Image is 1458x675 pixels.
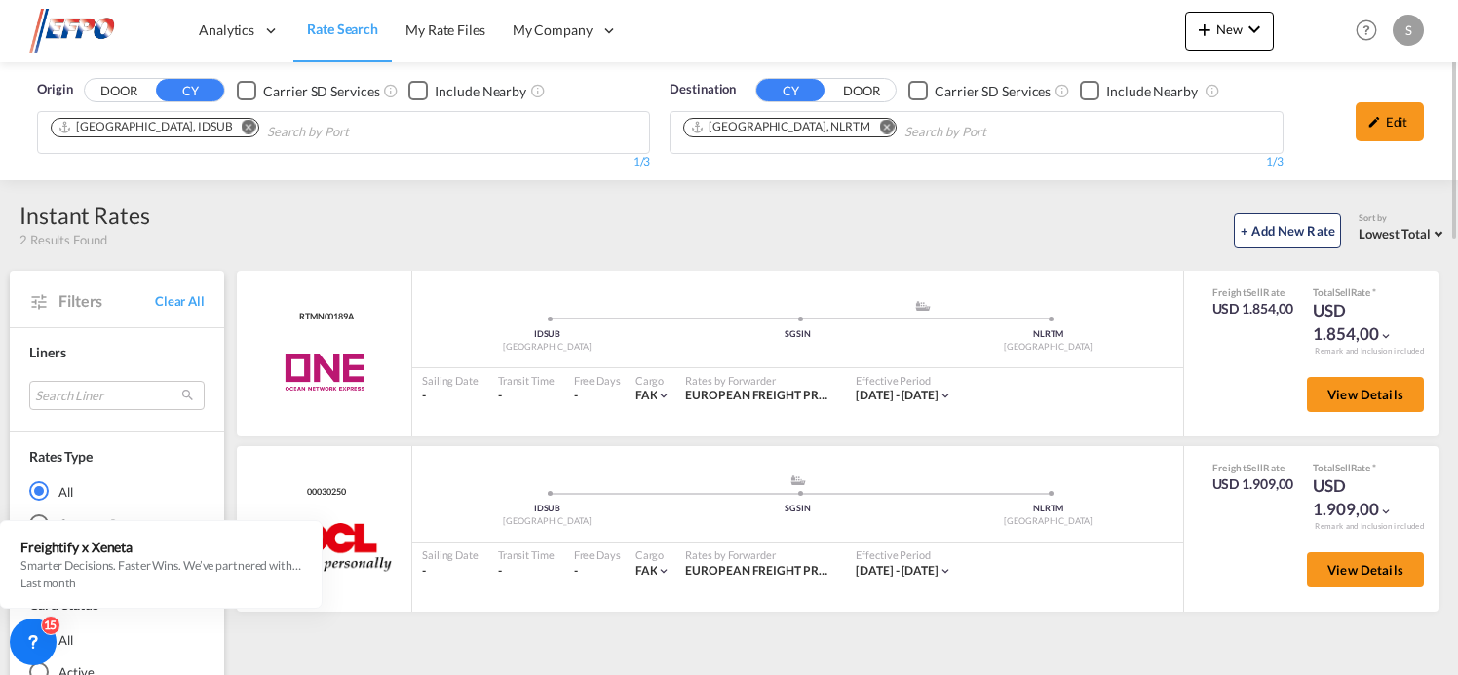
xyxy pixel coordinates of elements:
div: USD 1.854,00 [1212,299,1294,319]
div: S [1393,15,1424,46]
div: Transit Time [498,373,555,388]
md-checkbox: Checkbox No Ink [237,80,379,100]
div: Rates by Forwarder [685,373,836,388]
md-icon: icon-pencil [1367,115,1381,129]
span: Filters [58,290,155,312]
md-icon: assets/icons/custom/ship-fill.svg [787,475,810,485]
div: USD 1.854,00 [1313,299,1410,346]
div: Sailing Date [422,373,479,388]
div: - [422,388,479,404]
img: ONE [262,348,386,396]
div: NLRTM [923,328,1173,341]
span: Origin [37,80,72,99]
span: 2 Results Found [19,231,107,248]
div: SGSIN [672,328,923,341]
div: - [574,563,578,580]
div: [GEOGRAPHIC_DATA] [422,515,672,528]
md-checkbox: Checkbox No Ink [908,80,1051,100]
span: Liners [29,344,65,360]
span: [DATE] - [DATE] [856,388,939,402]
div: Total Rate [1313,461,1410,474]
span: View Details [1327,562,1403,578]
span: Subject to Remarks [1370,462,1376,473]
div: Instant Rates [19,200,150,231]
div: Freight Rate [1212,285,1294,299]
md-chips-wrap: Chips container. Use arrow keys to select chips. [48,112,460,148]
button: View Details [1307,552,1424,587]
div: Free Days [574,373,621,388]
div: Include Nearby [435,82,526,101]
span: Lowest Total [1359,226,1431,242]
div: Rates by Forwarder [685,547,836,562]
md-icon: icon-chevron-down [939,389,952,402]
md-icon: assets/icons/custom/ship-fill.svg [911,301,935,311]
div: - [498,388,555,404]
input: Search by Port [267,117,452,148]
md-icon: icon-chevron-down [939,564,952,578]
img: d38966e06f5511efa686cdb0e1f57a29.png [29,9,161,53]
div: Remark and Inclusion included [1300,346,1439,356]
button: Remove [866,119,896,138]
md-chips-wrap: Chips container. Use arrow keys to select chips. [680,112,1097,148]
button: CY [756,79,825,101]
div: IDSUB [422,328,672,341]
div: 1/3 [670,154,1283,170]
span: Destination [670,80,736,99]
md-radio-button: All [29,481,205,501]
button: CY [156,79,224,101]
div: EUROPEAN FREIGHT PROCUREMENT ORG [685,388,836,404]
md-icon: icon-chevron-down [1379,329,1393,343]
div: USD 1.909,00 [1212,474,1294,494]
div: IDSUB [422,503,672,515]
md-radio-button: All [29,629,205,649]
div: Cargo [635,373,671,388]
span: New [1193,21,1266,37]
span: View Details [1327,387,1403,402]
div: [GEOGRAPHIC_DATA] [923,515,1173,528]
div: 1/3 [37,154,650,170]
div: - [574,388,578,404]
button: Remove [229,119,258,138]
div: Contract / Rate Agreement / Tariff / Spot Pricing Reference Number: RTMN00189A [294,311,354,323]
span: Sell [1247,286,1263,298]
div: - [422,563,479,580]
div: Surabaya, IDSUB [58,119,233,135]
div: [GEOGRAPHIC_DATA] [923,341,1173,354]
div: Transit Time [498,547,555,562]
div: Total Rate [1313,285,1410,299]
span: 00030250 [302,486,345,499]
div: Remark and Inclusion included [1300,521,1439,532]
div: 13 Aug 2025 - 31 Aug 2025 [856,388,939,404]
md-icon: icon-chevron-down [657,389,671,402]
div: SGSIN [672,503,923,515]
span: Sell [1335,286,1351,298]
md-icon: Unchecked: Search for CY (Container Yard) services for all selected carriers.Checked : Search for... [383,83,399,98]
div: Help [1350,14,1393,49]
button: DOOR [827,80,896,102]
div: icon-pencilEdit [1356,102,1424,141]
div: Effective Period [856,373,952,388]
button: DOOR [85,80,153,102]
span: Clear All [155,292,205,310]
span: Analytics [199,20,254,40]
div: Cargo [635,547,671,562]
div: Contract / Rate Agreement / Tariff / Spot Pricing Reference Number: 00030250 [302,486,345,499]
span: [DATE] - [DATE] [856,563,939,578]
div: Free Days [574,547,621,562]
span: Subject to Remarks [1370,286,1376,298]
md-icon: icon-chevron-down [657,564,671,578]
div: Sort by [1359,212,1448,225]
span: Sell [1247,462,1263,473]
div: Rotterdam, NLRTM [690,119,870,135]
span: Rate Search [307,20,378,37]
button: icon-plus 400-fgNewicon-chevron-down [1185,12,1274,51]
span: Sell [1335,462,1351,473]
md-icon: Unchecked: Ignores neighbouring ports when fetching rates.Checked : Includes neighbouring ports w... [530,83,546,98]
span: FAK [635,388,658,402]
md-icon: icon-plus 400-fg [1193,18,1216,41]
div: Rates Type [29,447,93,467]
span: EUROPEAN FREIGHT PROCUREMENT ORG [685,388,919,402]
div: Effective Period [856,547,952,562]
div: Sailing Date [422,547,479,562]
